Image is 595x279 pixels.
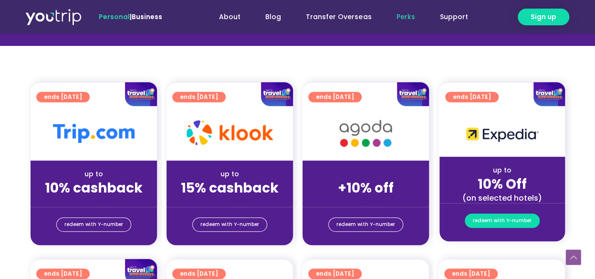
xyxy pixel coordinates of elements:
[310,197,421,207] div: (for stays only)
[444,268,498,279] a: ends [DATE]
[180,268,218,279] span: ends [DATE]
[308,268,362,279] a: ends [DATE]
[473,214,532,227] span: redeem with Y-number
[56,217,131,232] a: redeem with Y-number
[38,197,149,207] div: (for stays only)
[207,8,253,26] a: About
[336,218,395,231] span: redeem with Y-number
[99,12,162,21] span: |
[452,268,490,279] span: ends [DATE]
[316,268,354,279] span: ends [DATE]
[64,218,123,231] span: redeem with Y-number
[174,197,285,207] div: (for stays only)
[45,179,143,197] strong: 10% cashback
[357,169,375,179] span: up to
[518,9,569,25] a: Sign up
[427,8,480,26] a: Support
[447,165,557,175] div: up to
[384,8,427,26] a: Perks
[478,175,527,193] strong: 10% Off
[174,169,285,179] div: up to
[293,8,384,26] a: Transfer Overseas
[38,169,149,179] div: up to
[328,217,403,232] a: redeem with Y-number
[447,193,557,203] div: (on selected hotels)
[132,12,162,21] a: Business
[192,217,267,232] a: redeem with Y-number
[181,179,279,197] strong: 15% cashback
[465,214,540,228] a: redeem with Y-number
[99,12,130,21] span: Personal
[253,8,293,26] a: Blog
[188,8,480,26] nav: Menu
[200,218,259,231] span: redeem with Y-number
[531,12,556,22] span: Sign up
[172,268,226,279] a: ends [DATE]
[338,179,394,197] strong: +10% off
